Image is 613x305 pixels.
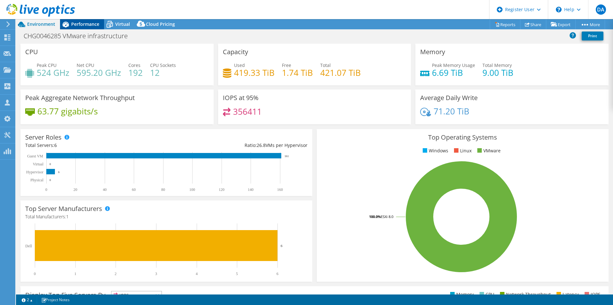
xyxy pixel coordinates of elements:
[189,187,195,192] text: 100
[25,134,62,141] h3: Server Roles
[320,69,361,76] h4: 421.07 TiB
[25,244,32,248] text: Dell
[277,187,283,192] text: 160
[219,187,224,192] text: 120
[320,62,331,68] span: Total
[420,48,445,55] h3: Memory
[166,142,307,149] div: Ratio: VMs per Hypervisor
[150,62,176,68] span: CPU Sockets
[54,142,57,148] span: 6
[223,48,248,55] h3: Capacity
[58,171,60,174] text: 6
[103,187,107,192] text: 40
[25,205,102,212] h3: Top Server Manufacturers
[161,187,165,192] text: 80
[449,291,474,298] li: Memory
[575,19,605,29] a: More
[37,108,98,115] h4: 63.77 gigabits/s
[257,142,266,148] span: 26.8
[37,296,74,304] a: Project Notes
[223,94,259,101] h3: IOPS at 95%
[33,162,44,166] text: Virtual
[49,178,51,182] text: 0
[155,272,157,276] text: 3
[596,4,606,15] span: DA
[21,33,138,40] h1: CHG0046285 VMware infrastructure
[132,187,136,192] text: 60
[25,213,307,220] h4: Total Manufacturers:
[233,108,262,115] h4: 356411
[25,94,135,101] h3: Peak Aggregate Network Throughput
[128,69,143,76] h4: 192
[66,214,69,220] span: 1
[381,214,393,219] tspan: ESXi 8.0
[27,154,43,158] text: Guest VM
[582,32,603,40] a: Print
[30,178,43,182] text: Physical
[236,272,238,276] text: 5
[546,19,576,29] a: Export
[37,62,57,68] span: Peak CPU
[556,7,562,12] svg: \n
[420,94,478,101] h3: Average Daily Write
[196,272,198,276] text: 4
[282,69,313,76] h4: 1.74 TiB
[234,62,245,68] span: Used
[17,296,37,304] a: 2
[490,19,520,29] a: Reports
[478,291,494,298] li: CPU
[37,69,69,76] h4: 524 GHz
[520,19,546,29] a: Share
[111,291,162,299] span: IOPS
[25,48,38,55] h3: CPU
[49,163,51,166] text: 0
[421,147,448,154] li: Windows
[150,69,176,76] h4: 12
[234,69,275,76] h4: 419.33 TiB
[34,272,36,276] text: 0
[115,21,130,27] span: Virtual
[128,62,140,68] span: Cores
[322,134,604,141] h3: Top Operating Systems
[434,108,469,115] h4: 71.20 TiB
[115,272,117,276] text: 2
[432,62,475,68] span: Peak Memory Usage
[482,69,513,76] h4: 9.00 TiB
[146,21,175,27] span: Cloud Pricing
[71,21,99,27] span: Performance
[77,69,121,76] h4: 595.20 GHz
[369,214,381,219] tspan: 100.0%
[248,187,254,192] text: 140
[45,187,47,192] text: 0
[25,142,166,149] div: Total Servers:
[432,69,475,76] h4: 6.69 TiB
[73,187,77,192] text: 20
[74,272,76,276] text: 1
[26,170,43,174] text: Hypervisor
[77,62,94,68] span: Net CPU
[27,21,55,27] span: Environment
[282,62,291,68] span: Free
[476,147,501,154] li: VMware
[284,155,289,158] text: 161
[498,291,551,298] li: Network Throughput
[482,62,512,68] span: Total Memory
[583,291,601,298] li: IOPS
[555,291,579,298] li: Latency
[281,244,283,248] text: 6
[452,147,472,154] li: Linux
[276,272,278,276] text: 6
